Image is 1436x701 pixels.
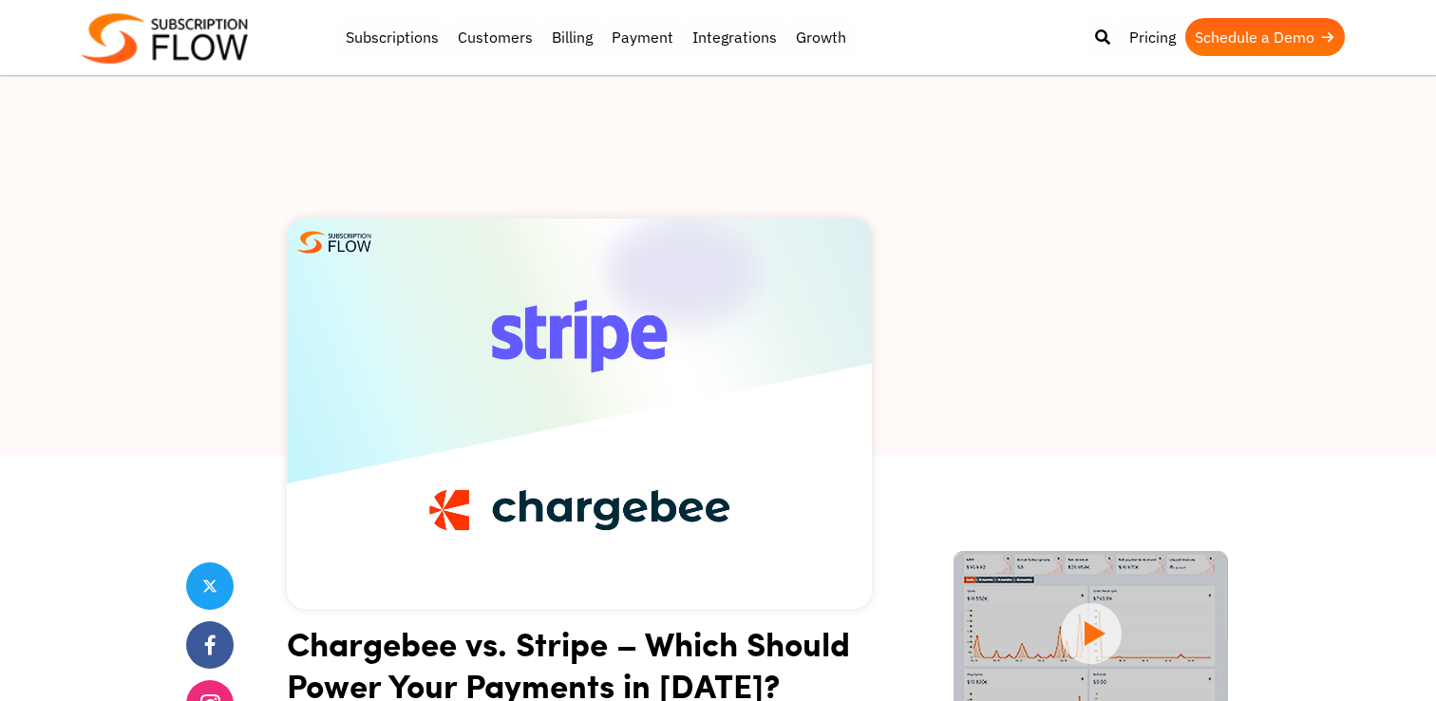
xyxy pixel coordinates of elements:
[287,218,872,609] img: Chargebee vs Stripe
[1120,18,1185,56] a: Pricing
[82,13,248,64] img: Subscriptionflow
[602,18,683,56] a: Payment
[336,18,448,56] a: Subscriptions
[683,18,786,56] a: Integrations
[1185,18,1345,56] a: Schedule a Demo
[542,18,602,56] a: Billing
[786,18,856,56] a: Growth
[448,18,542,56] a: Customers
